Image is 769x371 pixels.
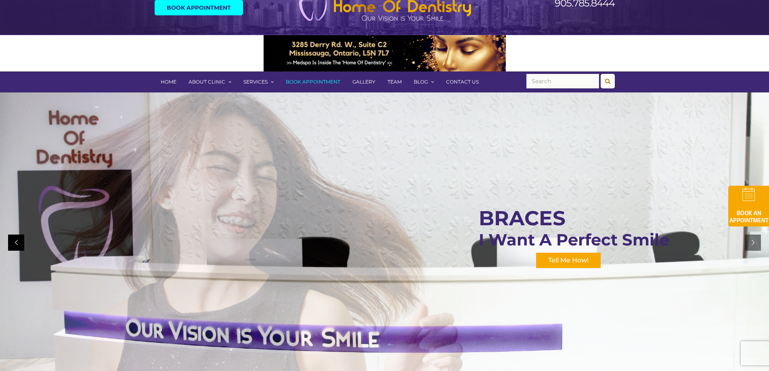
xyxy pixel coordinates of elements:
a: Blog [408,71,440,92]
div: BRACES [475,200,673,258]
input: Search [526,74,599,88]
a: Home [155,71,182,92]
span: I Want A Perfect Smile [479,230,669,249]
a: Book Appointment [280,71,346,92]
a: Contact Us [440,71,485,92]
a: Team [381,71,408,92]
a: Services [237,71,280,92]
img: book-an-appointment-hod-gld.png [728,186,769,226]
img: Medspa-Banner-Virtual-Consultation-2-1.gif [264,35,506,71]
a: About Clinic [182,71,237,92]
a: Gallery [346,71,381,92]
div: Tell Me How! [536,253,601,268]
